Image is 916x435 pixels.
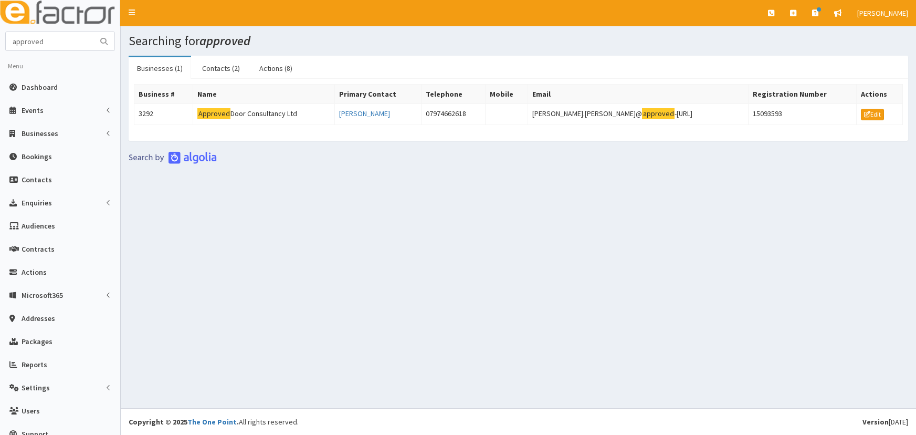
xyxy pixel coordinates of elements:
[121,408,916,435] footer: All rights reserved.
[6,32,94,50] input: Search...
[861,109,884,120] a: Edit
[421,85,486,104] th: Telephone
[22,383,50,392] span: Settings
[862,417,889,427] b: Version
[528,85,749,104] th: Email
[22,360,47,369] span: Reports
[749,85,857,104] th: Registration Number
[197,108,230,119] mark: Approved
[199,33,250,49] i: approved
[129,151,217,164] img: search-by-algolia-light-background.png
[22,291,63,300] span: Microsoft365
[134,104,193,125] td: 3292
[22,244,55,254] span: Contracts
[486,85,528,104] th: Mobile
[187,417,237,427] a: The One Point
[421,104,486,125] td: 07974662618
[335,85,421,104] th: Primary Contact
[129,34,908,48] h1: Searching for
[22,175,52,184] span: Contacts
[22,221,55,231] span: Audiences
[857,8,908,18] span: [PERSON_NAME]
[22,314,55,323] span: Addresses
[251,57,301,79] a: Actions (8)
[129,57,191,79] a: Businesses (1)
[129,417,239,427] strong: Copyright © 2025 .
[22,267,47,277] span: Actions
[194,57,248,79] a: Contacts (2)
[22,106,44,115] span: Events
[22,337,52,346] span: Packages
[134,85,193,104] th: Business #
[749,104,857,125] td: 15093593
[862,417,908,427] div: [DATE]
[339,109,390,118] a: [PERSON_NAME]
[22,82,58,92] span: Dashboard
[857,85,903,104] th: Actions
[642,108,675,119] mark: approved
[22,198,52,208] span: Enquiries
[22,152,52,161] span: Bookings
[528,104,749,125] td: [PERSON_NAME].[PERSON_NAME]@ -[URL]
[22,406,40,416] span: Users
[193,85,335,104] th: Name
[193,104,335,125] td: Door Consultancy Ltd
[22,129,58,138] span: Businesses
